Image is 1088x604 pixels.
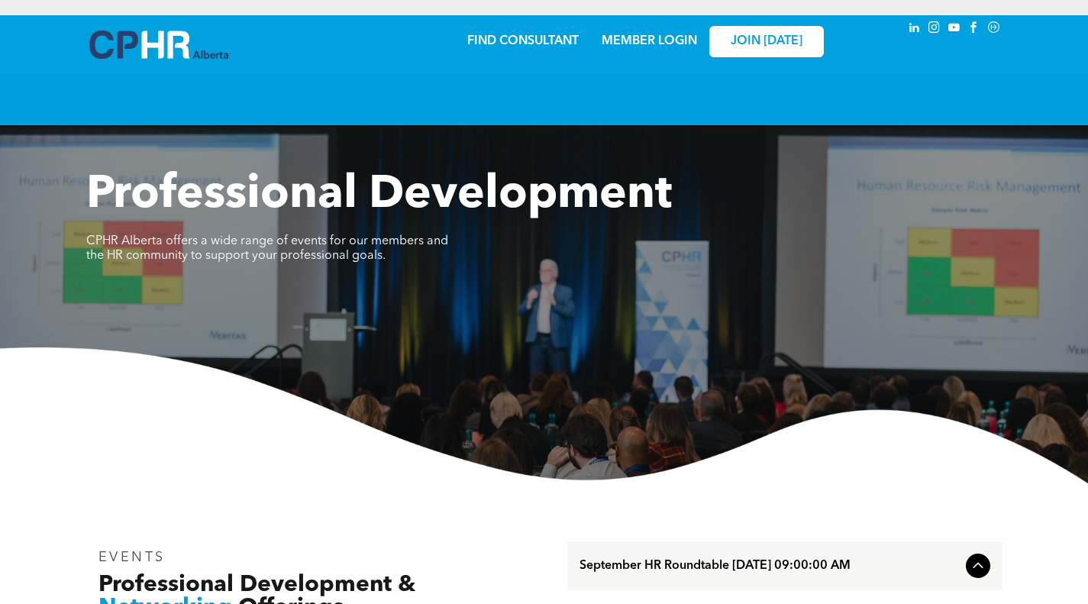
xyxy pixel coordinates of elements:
[906,19,923,40] a: linkedin
[709,26,824,57] a: JOIN [DATE]
[602,35,697,47] a: MEMBER LOGIN
[98,551,166,564] span: EVENTS
[86,173,672,218] span: Professional Development
[467,35,579,47] a: FIND CONSULTANT
[926,19,943,40] a: instagram
[731,34,802,49] span: JOIN [DATE]
[986,19,1002,40] a: Social network
[946,19,963,40] a: youtube
[89,31,228,59] img: A blue and white logo for cp alberta
[98,573,415,596] span: Professional Development &
[966,19,983,40] a: facebook
[580,559,960,573] span: September HR Roundtable [DATE] 09:00:00 AM
[86,235,448,262] span: CPHR Alberta offers a wide range of events for our members and the HR community to support your p...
